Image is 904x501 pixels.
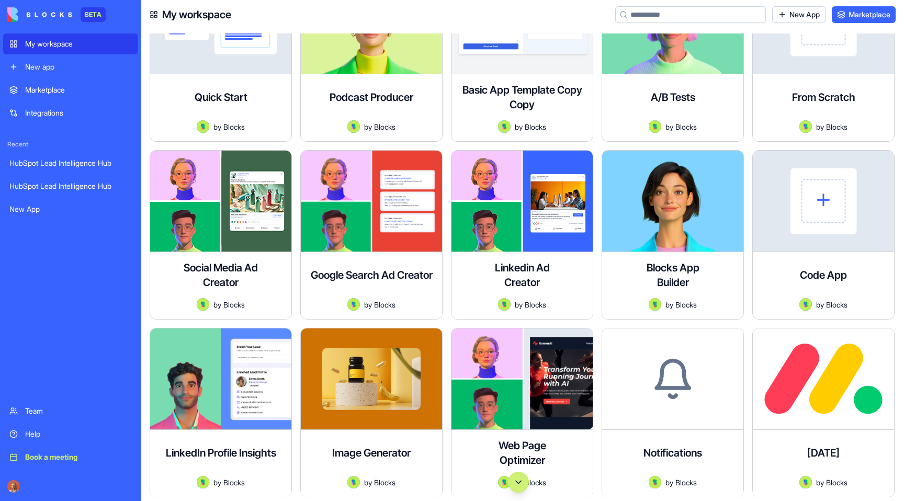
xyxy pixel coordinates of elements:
span: Blocks [223,299,245,310]
h4: From Scratch [792,90,855,105]
a: HubSpot Lead Intelligence Hub [3,176,138,197]
span: by [515,299,523,310]
a: Marketplace [3,79,138,100]
img: Avatar [197,298,209,311]
img: Avatar [649,120,661,133]
a: Help [3,424,138,445]
img: Avatar [197,120,209,133]
span: by [213,121,221,132]
span: Blocks [675,299,697,310]
span: Blocks [223,121,245,132]
img: Avatar [347,298,360,311]
a: Image GeneratorAvatarbyBlocks [300,328,443,497]
img: Avatar [799,120,812,133]
h4: Basic App Template Copy Copy [460,83,584,112]
span: Recent [3,140,138,149]
div: Integrations [25,108,132,118]
a: My workspace [3,33,138,54]
button: Scroll to bottom [508,472,529,493]
div: HubSpot Lead Intelligence Hub [9,181,132,191]
a: Integrations [3,103,138,123]
a: BETA [7,7,106,22]
a: Google Search Ad CreatorAvatarbyBlocks [300,150,443,320]
img: Avatar [649,298,661,311]
h4: Social Media Ad Creator [179,260,263,290]
span: by [364,121,372,132]
div: BETA [81,7,106,22]
h4: Blocks App Builder [631,260,715,290]
span: Blocks [374,121,395,132]
div: My workspace [25,39,132,49]
a: Blocks App BuilderAvatarbyBlocks [602,150,744,320]
a: Social Media Ad CreatorAvatarbyBlocks [150,150,292,320]
h4: A/B Tests [651,90,695,105]
h4: My workspace [162,7,231,22]
span: by [665,299,673,310]
div: HubSpot Lead Intelligence Hub [9,158,132,168]
span: Blocks [525,121,546,132]
a: Code AppAvatarbyBlocks [752,150,895,320]
h4: Podcast Producer [330,90,413,105]
h4: LinkedIn Profile Insights [166,446,276,460]
a: Web Page OptimizerAvatarbyBlocks [451,328,593,497]
div: Book a meeting [25,452,132,462]
img: logo [7,7,72,22]
h4: Image Generator [332,446,411,460]
img: Avatar [498,120,511,133]
span: by [665,121,673,132]
img: Marina_gj5dtt.jpg [7,480,20,493]
a: HubSpot Lead Intelligence Hub [3,153,138,174]
div: Team [25,406,132,416]
div: Help [25,429,132,439]
span: Blocks [374,299,395,310]
div: New app [25,62,132,72]
h4: Google Search Ad Creator [311,268,433,282]
span: Blocks [826,121,847,132]
img: Avatar [799,298,812,311]
span: by [213,299,221,310]
h4: [DATE] [807,446,840,460]
h4: Notifications [643,446,702,460]
a: Linkedin Ad CreatorAvatarbyBlocks [451,150,593,320]
span: Blocks [826,299,847,310]
a: NotificationsAvatarbyBlocks [602,328,744,497]
a: Marketplace [832,6,896,23]
h4: Quick Start [195,90,247,105]
a: Book a meeting [3,447,138,468]
a: New App [3,199,138,220]
img: Avatar [498,298,511,311]
h4: Web Page Optimizer [480,438,564,468]
span: by [515,121,523,132]
span: Blocks [675,121,697,132]
a: New app [3,56,138,77]
img: Avatar [347,120,360,133]
span: by [816,121,824,132]
a: Team [3,401,138,422]
span: Blocks [525,299,546,310]
a: [DATE]AvatarbyBlocks [752,328,895,497]
a: LinkedIn Profile InsightsAvatarbyBlocks [150,328,292,497]
h4: Code App [800,268,847,282]
a: New App [772,6,826,23]
span: by [816,299,824,310]
span: by [364,299,372,310]
div: New App [9,204,132,214]
div: Marketplace [25,85,132,95]
h4: Linkedin Ad Creator [480,260,564,290]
